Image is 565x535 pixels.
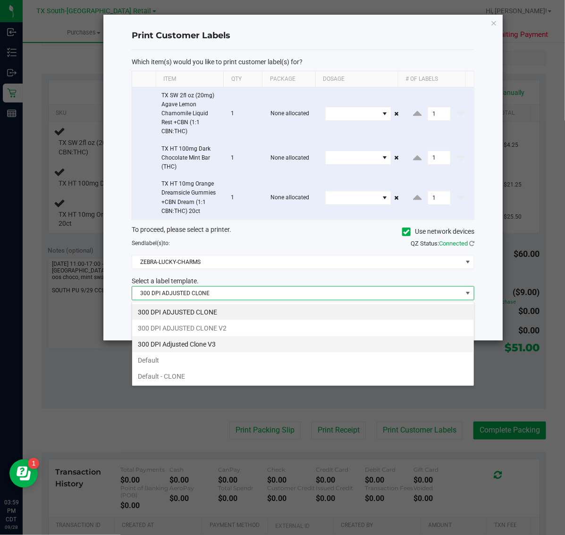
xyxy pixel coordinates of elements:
[125,225,481,239] div: To proceed, please select a printer.
[265,176,320,220] td: None allocated
[132,240,170,246] span: Send to:
[402,227,474,237] label: Use network devices
[156,71,224,87] th: Item
[225,87,265,141] td: 1
[262,71,315,87] th: Package
[125,276,481,286] div: Select a label template.
[439,240,468,247] span: Connected
[265,141,320,176] td: None allocated
[223,71,262,87] th: Qty
[315,71,397,87] th: Dosage
[225,141,265,176] td: 1
[9,459,38,488] iframe: Resource center
[132,304,474,320] li: 300 DPI ADJUSTED CLONE
[132,320,474,336] li: 300 DPI ADJUSTED CLONE V2
[156,87,226,141] td: TX SW 2fl oz (20mg) Agave Lemon Chamomile Liquid Rest +CBN (1:1 CBN:THC)
[28,458,39,469] iframe: Resource center unread badge
[144,240,163,246] span: label(s)
[132,368,474,384] li: Default - CLONE
[132,336,474,352] li: 300 DPI Adjusted Clone V3
[156,141,226,176] td: TX HT 100mg Dark Chocolate Mint Bar (THC)
[225,176,265,220] td: 1
[132,352,474,368] li: Default
[398,71,466,87] th: # of labels
[156,176,226,220] td: TX HT 10mg Orange Dreamsicle Gummies +CBN Dream (1:1 CBN:THC) 20ct
[265,87,320,141] td: None allocated
[411,240,474,247] span: QZ Status:
[132,58,474,66] p: Which item(s) would you like to print customer label(s) for?
[132,30,474,42] h4: Print Customer Labels
[132,287,462,300] span: 300 DPI ADJUSTED CLONE
[132,255,462,269] span: ZEBRA-LUCKY-CHARMS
